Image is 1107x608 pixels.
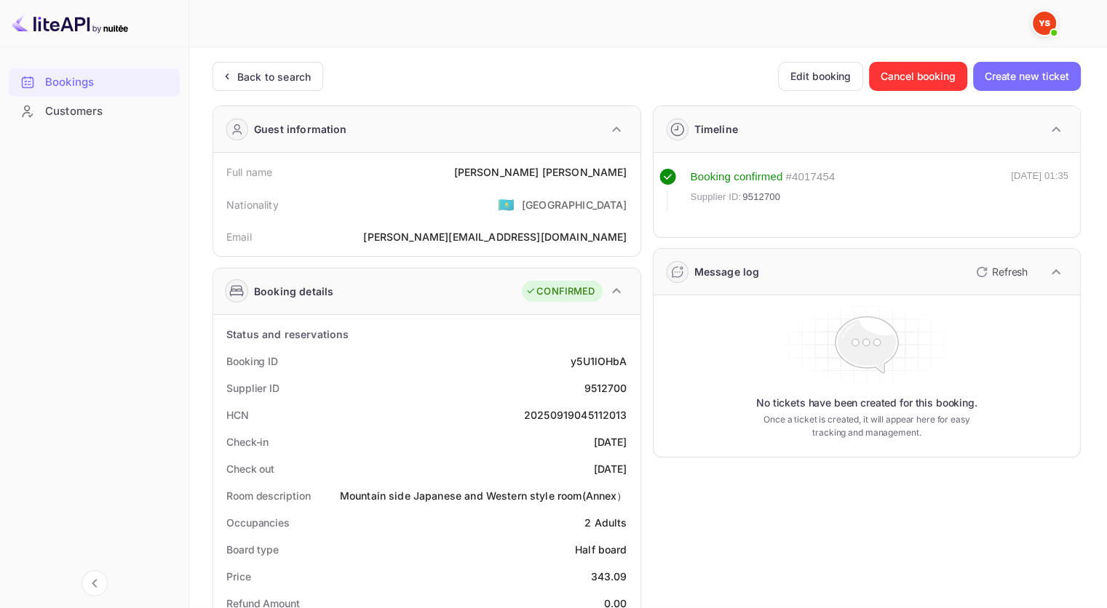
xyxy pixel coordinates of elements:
img: LiteAPI logo [12,12,128,35]
div: 2 Adults [584,515,627,530]
div: Booking confirmed [691,169,783,185]
button: Collapse navigation [82,570,108,596]
img: Yandex Support [1033,12,1056,35]
div: Bookings [9,68,180,97]
div: Check-in [226,434,269,449]
div: Supplier ID [226,380,279,396]
div: 9512700 [584,380,627,396]
button: Cancel booking [869,62,967,91]
div: Guest information [254,121,347,137]
div: Booking ID [226,353,278,369]
div: Back to search [237,69,311,84]
div: Message log [694,264,760,279]
p: Once a ticket is created, it will appear here for easy tracking and management. [753,413,981,439]
div: Timeline [694,121,738,137]
button: Edit booking [778,62,863,91]
div: [GEOGRAPHIC_DATA] [522,197,627,212]
div: Nationality [226,197,279,212]
div: y5U1lOHbA [571,353,627,369]
span: Supplier ID: [691,190,742,204]
button: Refresh [967,260,1033,284]
div: [PERSON_NAME] [PERSON_NAME] [453,164,627,180]
div: Check out [226,461,274,476]
div: Price [226,569,251,584]
a: Bookings [9,68,180,95]
div: Full name [226,164,272,180]
div: Customers [9,97,180,126]
div: [DATE] [594,461,627,476]
div: Customers [45,103,172,120]
div: [PERSON_NAME][EMAIL_ADDRESS][DOMAIN_NAME] [363,229,627,244]
span: United States [498,191,515,217]
div: CONFIRMED [525,284,595,299]
div: 20250919045112013 [524,407,627,423]
div: Board type [226,542,279,557]
div: Occupancies [226,515,290,530]
div: Mountain side Japanese and Western style room(Annex） [340,488,627,503]
p: No tickets have been created for this booking. [756,396,977,410]
div: [DATE] [594,434,627,449]
div: Bookings [45,74,172,91]
div: Booking details [254,284,333,299]
button: Create new ticket [973,62,1081,91]
div: Status and reservations [226,327,349,342]
div: [DATE] 01:35 [1011,169,1068,211]
div: Half board [575,542,627,557]
span: 9512700 [742,190,780,204]
p: Refresh [992,264,1028,279]
div: Email [226,229,252,244]
div: 343.09 [591,569,627,584]
a: Customers [9,97,180,124]
div: HCN [226,407,249,423]
div: # 4017454 [785,169,835,185]
div: Room description [226,488,310,503]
